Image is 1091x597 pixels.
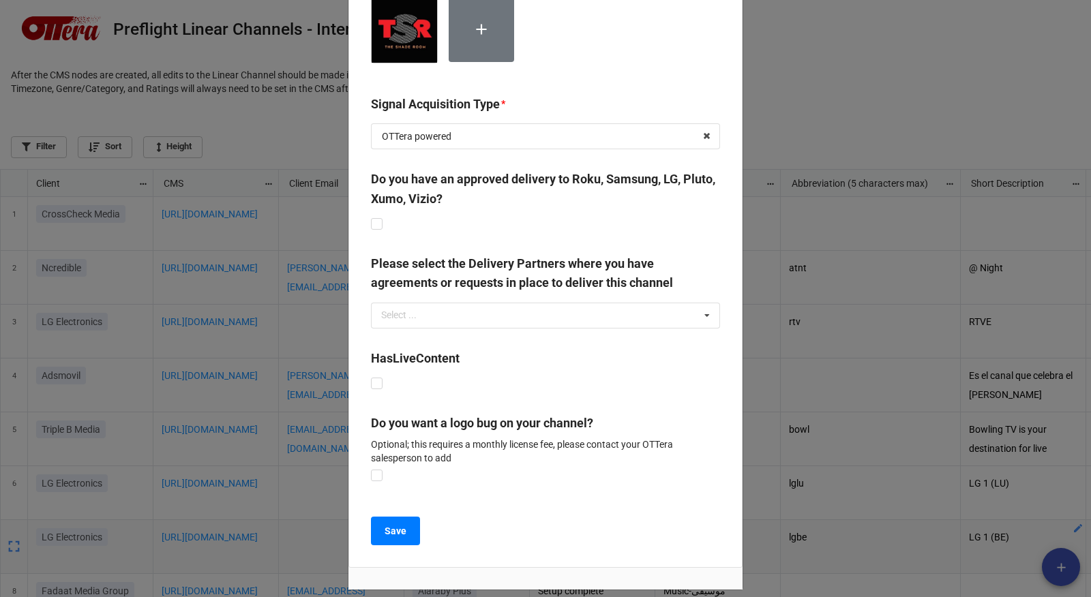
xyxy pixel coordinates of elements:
p: Optional; this requires a monthly license fee, please contact your OTTera salesperson to add [371,438,720,465]
div: OTTera powered [382,132,451,141]
b: Save [385,524,406,538]
label: Signal Acquisition Type [371,95,500,114]
label: Please select the Delivery Partners where you have agreements or requests in place to deliver thi... [371,254,720,293]
label: Do you want a logo bug on your channel? [371,414,593,433]
button: Save [371,517,420,545]
label: HasLiveContent [371,349,460,368]
div: Select ... [378,307,436,323]
label: Do you have an approved delivery to Roku, Samsung, LG, Pluto, Xumo, Vizio? [371,170,720,209]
